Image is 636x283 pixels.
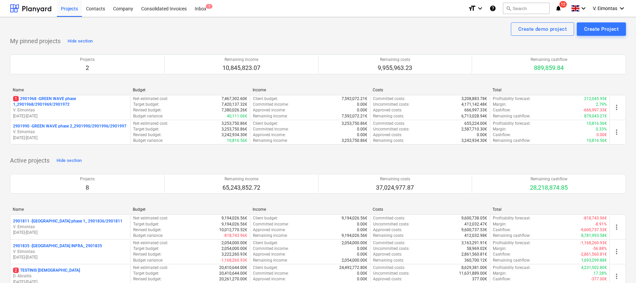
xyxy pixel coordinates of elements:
p: 10,012,770.52€ [219,227,247,233]
div: 2901835 -[GEOGRAPHIC_DATA] INFRA_ 2901835V. Eimontas[DATE]-[DATE] [13,243,127,260]
p: Client budget : [253,215,278,221]
p: Remaining income [222,176,260,182]
p: 0.00€ [357,126,367,132]
p: Approved costs : [373,252,402,257]
p: Net estimated cost : [133,265,168,271]
p: Margin : [493,126,507,132]
p: 20,410,644.00€ [219,265,247,271]
p: [DATE] - [DATE] [13,113,127,119]
p: Committed costs : [373,121,405,126]
p: 0.00€ [357,107,367,113]
div: Total [492,88,607,92]
p: Profitability forecast : [493,96,531,102]
p: My pinned projects [10,37,61,45]
p: 40,111.06€ [227,113,247,119]
div: 2901990 -GREEN WAVE phase 2_2901990/2901996/2901997V. Eimontas[DATE]-[DATE] [13,123,127,140]
p: 0.00€ [357,271,367,276]
p: Cashflow : [493,132,511,138]
p: Remaining income : [253,233,288,239]
p: 0.00€ [357,132,367,138]
div: Create Project [584,25,619,33]
div: Hide section [57,157,82,165]
p: [DATE] - [DATE] [13,230,127,235]
span: 2 [13,268,19,273]
button: Hide section [66,36,94,46]
p: 2,054,000.00€ [221,240,247,246]
p: Uncommitted costs : [373,102,410,107]
p: Remaining income : [253,113,288,119]
p: -2,861,560.81€ [580,252,607,257]
p: Cashflow : [493,252,511,257]
p: -9,600,737.53€ [580,227,607,233]
p: 0.00€ [477,132,487,138]
p: Net estimated cost : [133,240,168,246]
p: Approved costs : [373,227,402,233]
p: Projects [80,176,95,182]
p: 412,032.98€ [464,233,487,239]
p: 2901811 - [GEOGRAPHIC_DATA] phase 1_ 2901836/2901811 [13,218,122,224]
p: Revised budget : [133,107,162,113]
p: 3,208,883.78€ [461,96,487,102]
p: V. Eimontas [13,107,127,113]
p: -1,168,260.93€ [580,240,607,246]
p: Approved costs : [373,107,402,113]
p: 360,700.12€ [464,258,487,263]
p: -377.00€ [591,276,607,282]
button: Create demo project [511,22,574,36]
button: Hide section [55,155,83,166]
div: Name [13,88,127,92]
div: Budget [133,88,248,92]
p: 7,420,137.32€ [221,102,247,107]
p: 3,222,260.93€ [221,252,247,257]
p: 6,713,028.94€ [461,113,487,119]
p: 0.00€ [357,227,367,233]
p: Remaining cashflow [530,176,568,182]
p: 655,224.00€ [464,121,487,126]
div: Costs [373,207,487,212]
p: Uncommitted costs : [373,246,410,252]
p: 8,781,993.58€ [581,233,607,239]
p: V. Eimontas [13,224,127,230]
span: more_vert [613,103,621,111]
p: Margin : [493,271,507,276]
p: 28,218,874.85 [530,184,568,192]
p: 58,969.02€ [467,246,487,252]
p: Profitability forecast : [493,215,531,221]
p: 7,592,072.21€ [342,113,367,119]
p: Profitability forecast : [493,265,531,271]
p: Committed income : [253,221,289,227]
p: Approved income : [253,107,286,113]
p: Remaining costs : [373,138,404,144]
p: 7,467,302.60€ [221,96,247,102]
p: -666,997.33€ [583,107,607,113]
p: Revised budget : [133,132,162,138]
p: 10,845,823.07 [222,64,260,72]
p: 889,859.84 [531,64,567,72]
p: 3,253,750.86€ [221,121,247,126]
p: Remaining costs [376,176,414,182]
p: 8 [80,184,95,192]
p: Approved income : [253,132,286,138]
div: Total [492,207,607,212]
p: Remaining costs : [373,233,404,239]
div: 12901968 -GREEN WAVE phase 1_2901968/2901969/2901972V. Eimontas[DATE]-[DATE] [13,96,127,119]
p: Revised budget : [133,227,162,233]
p: Approved income : [253,252,286,257]
p: 9,600,738.05€ [461,215,487,221]
p: Budget variance : [133,258,163,263]
p: Client budget : [253,240,278,246]
p: 377.00€ [472,276,487,282]
p: 2,587,710.30€ [461,126,487,132]
span: more_vert [613,248,621,256]
p: -818,743.96€ [223,233,247,239]
p: 2,861,560.81€ [461,252,487,257]
p: Cashflow : [493,227,511,233]
p: Target budget : [133,102,159,107]
p: Active projects [10,157,50,165]
p: Committed income : [253,271,289,276]
p: 3,253,750.86€ [342,121,367,126]
p: Remaining income [222,57,260,63]
p: 0.00€ [357,252,367,257]
p: Target budget : [133,271,159,276]
div: Create demo project [518,25,567,33]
